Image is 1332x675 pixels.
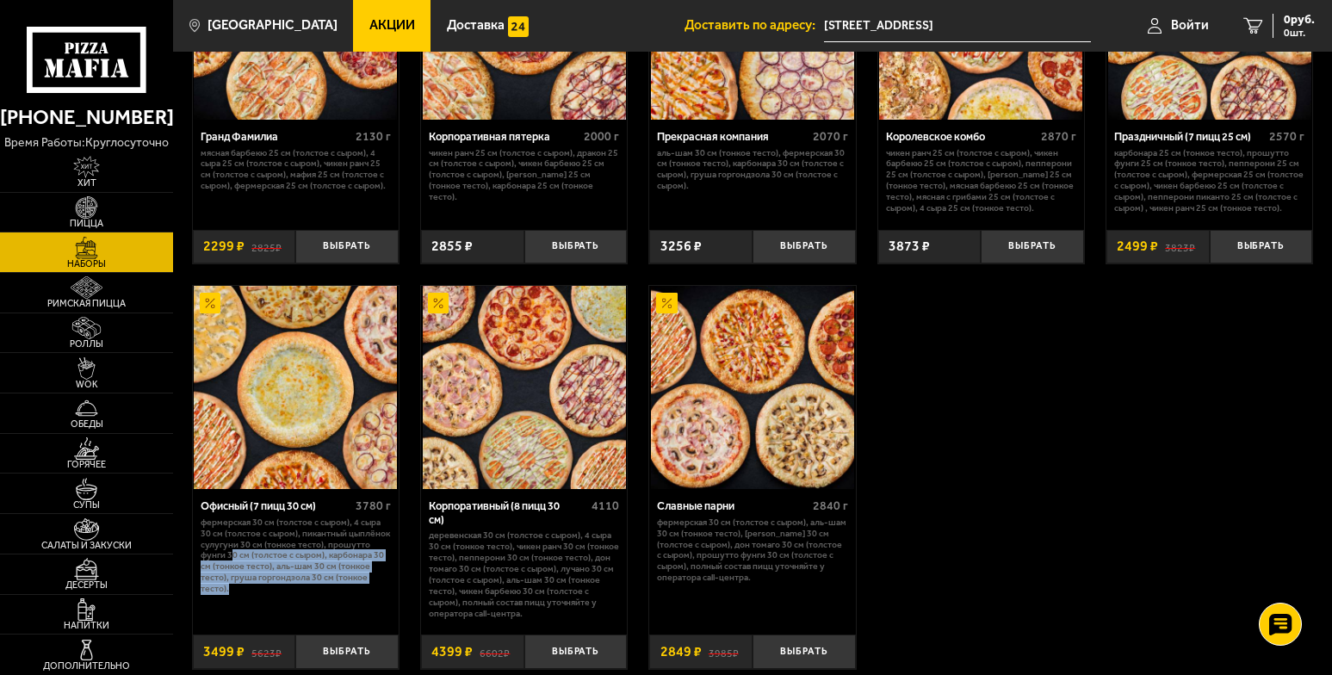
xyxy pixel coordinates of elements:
p: Фермерская 30 см (толстое с сыром), 4 сыра 30 см (толстое с сыром), Пикантный цыплёнок сулугуни 3... [201,517,391,595]
img: Славные парни [651,286,854,489]
div: Праздничный (7 пицц 25 см) [1114,130,1265,143]
p: Чикен Ранч 25 см (толстое с сыром), Дракон 25 см (толстое с сыром), Чикен Барбекю 25 см (толстое ... [429,148,619,203]
s: 6602 ₽ [480,645,510,659]
s: 5623 ₽ [251,645,282,659]
span: Акции [369,19,415,32]
div: Офисный (7 пицц 30 см) [201,499,351,512]
div: Корпоративная пятерка [429,130,579,143]
span: 4110 [592,499,619,513]
s: 3823 ₽ [1165,239,1195,253]
button: Выбрать [295,230,399,263]
span: 2499 ₽ [1117,239,1158,253]
img: Корпоративный (8 пицц 30 см) [423,286,626,489]
span: улица Возрождения, 20 [824,10,1090,42]
img: Акционный [656,293,677,313]
span: 2299 ₽ [203,239,245,253]
button: Выбрать [295,635,399,668]
p: Фермерская 30 см (толстое с сыром), Аль-Шам 30 см (тонкое тесто), [PERSON_NAME] 30 см (толстое с ... [657,517,847,584]
div: Королевское комбо [886,130,1037,143]
span: 2870 г [1041,129,1076,144]
span: 2000 г [584,129,619,144]
button: Выбрать [981,230,1084,263]
div: Гранд Фамилиа [201,130,351,143]
div: Славные парни [657,499,808,512]
span: 3499 ₽ [203,645,245,659]
span: 3256 ₽ [660,239,702,253]
div: Прекрасная компания [657,130,808,143]
s: 2825 ₽ [251,239,282,253]
button: Выбрать [1210,230,1313,263]
p: Карбонара 25 см (тонкое тесто), Прошутто Фунги 25 см (тонкое тесто), Пепперони 25 см (толстое с с... [1114,148,1304,214]
p: Деревенская 30 см (толстое с сыром), 4 сыра 30 см (тонкое тесто), Чикен Ранч 30 см (тонкое тесто)... [429,530,619,619]
span: Доставка [447,19,505,32]
img: Офисный (7 пицц 30 см) [194,286,397,489]
s: 3985 ₽ [709,645,739,659]
img: 15daf4d41897b9f0e9f617042186c801.svg [508,16,529,37]
span: 2840 г [813,499,848,513]
a: АкционныйКорпоративный (8 пицц 30 см) [421,286,627,489]
span: 0 руб. [1284,14,1315,26]
img: Акционный [200,293,220,313]
span: 2070 г [813,129,848,144]
p: Чикен Ранч 25 см (толстое с сыром), Чикен Барбекю 25 см (толстое с сыром), Пепперони 25 см (толст... [886,148,1076,214]
a: АкционныйСлавные парни [649,286,855,489]
button: Выбрать [753,635,856,668]
a: АкционныйОфисный (7 пицц 30 см) [193,286,399,489]
span: 4399 ₽ [431,645,473,659]
button: Выбрать [524,230,628,263]
span: Доставить по адресу: [685,19,824,32]
span: 3873 ₽ [889,239,930,253]
div: Корпоративный (8 пицц 30 см) [429,499,587,526]
span: 2130 г [356,129,391,144]
span: Войти [1171,19,1209,32]
p: Мясная Барбекю 25 см (толстое с сыром), 4 сыра 25 см (толстое с сыром), Чикен Ранч 25 см (толстое... [201,148,391,193]
span: 2855 ₽ [431,239,473,253]
p: Аль-Шам 30 см (тонкое тесто), Фермерская 30 см (тонкое тесто), Карбонара 30 см (толстое с сыром),... [657,148,847,193]
img: Акционный [428,293,449,313]
span: 3780 г [356,499,391,513]
span: 2570 г [1269,129,1304,144]
button: Выбрать [524,635,628,668]
span: [GEOGRAPHIC_DATA] [208,19,338,32]
span: 0 шт. [1284,28,1315,38]
button: Выбрать [753,230,856,263]
input: Ваш адрес доставки [824,10,1090,42]
span: 2849 ₽ [660,645,702,659]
